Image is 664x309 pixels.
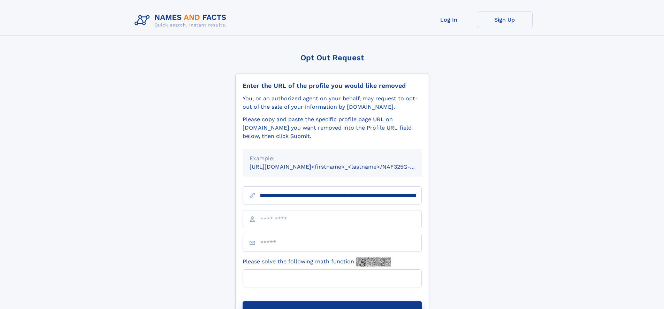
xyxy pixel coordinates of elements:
[235,53,429,62] div: Opt Out Request
[243,115,422,140] div: Please copy and paste the specific profile page URL on [DOMAIN_NAME] you want removed into the Pr...
[421,11,477,28] a: Log In
[250,163,435,170] small: [URL][DOMAIN_NAME]<firstname>_<lastname>/NAF325G-xxxxxxxx
[243,82,422,90] div: Enter the URL of the profile you would like removed
[243,94,422,111] div: You, or an authorized agent on your behalf, may request to opt-out of the sale of your informatio...
[243,257,391,266] label: Please solve the following math function:
[250,154,415,163] div: Example:
[477,11,533,28] a: Sign Up
[132,11,232,30] img: Logo Names and Facts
